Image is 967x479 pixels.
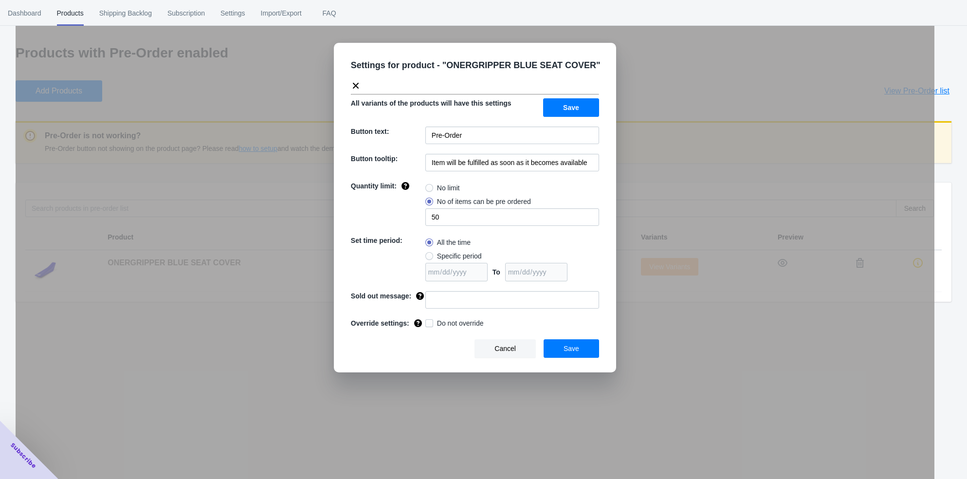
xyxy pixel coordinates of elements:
[9,441,38,470] span: Subscribe
[351,319,409,327] span: Override settings:
[564,345,579,352] span: Save
[493,268,500,276] span: To
[563,104,579,111] span: Save
[220,0,245,26] span: Settings
[351,155,398,163] span: Button tooltip:
[351,182,397,190] span: Quantity limit:
[474,339,536,358] button: Cancel
[8,0,41,26] span: Dashboard
[351,292,411,300] span: Sold out message:
[351,237,402,244] span: Set time period:
[437,183,460,193] span: No limit
[437,251,482,261] span: Specific period
[261,0,302,26] span: Import/Export
[317,0,342,26] span: FAQ
[99,0,152,26] span: Shipping Backlog
[57,0,84,26] span: Products
[437,318,484,328] span: Do not override
[351,128,389,135] span: Button text:
[351,57,601,73] p: Settings for product - " ONERGRIPPER BLUE SEAT COVER "
[437,238,471,247] span: All the time
[543,98,599,117] button: Save
[544,339,599,358] button: Save
[437,197,531,206] span: No of items can be pre ordered
[167,0,205,26] span: Subscription
[351,99,511,107] span: All variants of the products will have this settings
[494,345,516,352] span: Cancel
